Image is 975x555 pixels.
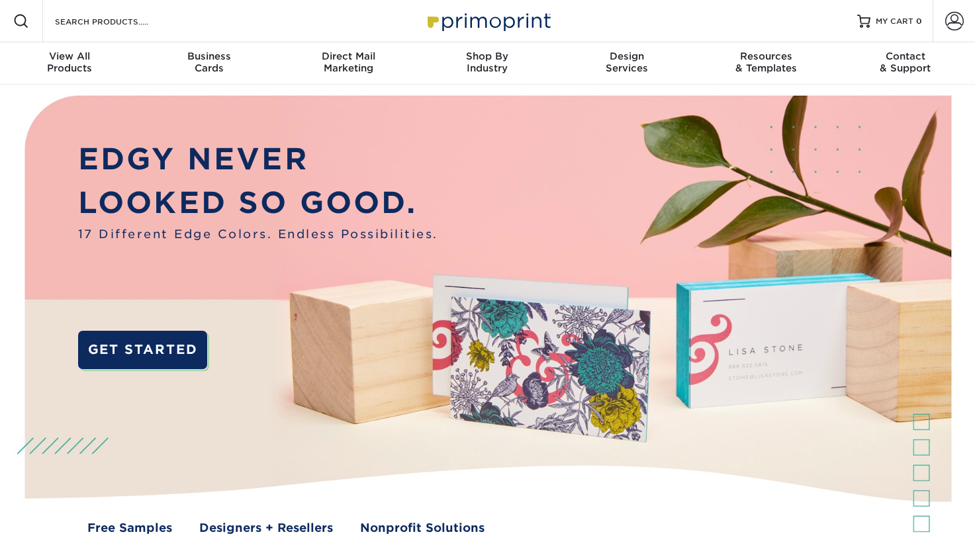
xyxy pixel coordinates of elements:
[916,17,922,26] span: 0
[78,331,208,369] a: GET STARTED
[78,181,438,225] p: LOOKED SO GOOD.
[418,50,557,74] div: Industry
[54,13,183,29] input: SEARCH PRODUCTS.....
[87,519,172,537] a: Free Samples
[557,42,696,85] a: DesignServices
[836,50,975,74] div: & Support
[557,50,696,74] div: Services
[279,42,418,85] a: Direct MailMarketing
[139,42,278,85] a: BusinessCards
[279,50,418,74] div: Marketing
[139,50,278,62] span: Business
[557,50,696,62] span: Design
[696,42,835,85] a: Resources& Templates
[78,226,438,243] span: 17 Different Edge Colors. Endless Possibilities.
[696,50,835,62] span: Resources
[199,519,333,537] a: Designers + Resellers
[876,16,913,27] span: MY CART
[78,138,438,181] p: EDGY NEVER
[418,42,557,85] a: Shop ByIndustry
[836,42,975,85] a: Contact& Support
[422,7,554,35] img: Primoprint
[279,50,418,62] span: Direct Mail
[836,50,975,62] span: Contact
[139,50,278,74] div: Cards
[360,519,485,537] a: Nonprofit Solutions
[418,50,557,62] span: Shop By
[696,50,835,74] div: & Templates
